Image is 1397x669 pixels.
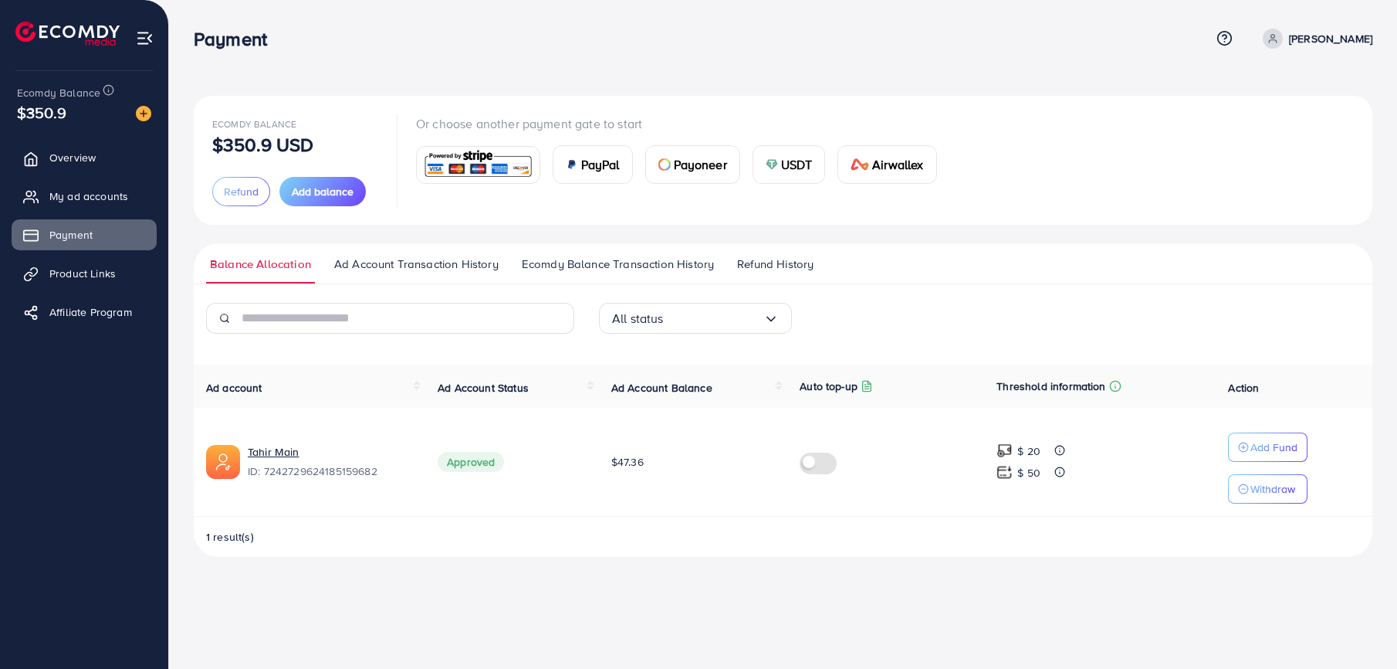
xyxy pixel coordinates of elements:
[224,184,259,199] span: Refund
[206,445,240,479] img: ic-ads-acc.e4c84228.svg
[996,377,1105,396] p: Threshold information
[416,146,540,184] a: card
[136,106,151,121] img: image
[248,444,299,460] a: Tahir Main
[12,258,157,289] a: Product Links
[212,117,296,131] span: Ecomdy Balance
[12,142,157,173] a: Overview
[553,145,633,184] a: cardPayPal
[800,377,857,396] p: Auto top-up
[334,256,499,273] span: Ad Account Transaction History
[49,266,116,281] span: Product Links
[292,184,353,199] span: Add balance
[210,256,311,273] span: Balance Allocation
[645,145,740,184] a: cardPayoneer
[438,452,504,472] span: Approved
[416,114,949,133] p: Or choose another payment gate to start
[1250,480,1295,498] p: Withdraw
[1228,474,1307,504] button: Withdraw
[1017,464,1040,482] p: $ 50
[248,464,413,479] span: ID: 7242729624185159682
[522,256,714,273] span: Ecomdy Balance Transaction History
[212,177,270,206] button: Refund
[766,158,778,171] img: card
[49,227,93,243] span: Payment
[421,148,535,182] img: card
[12,181,157,212] a: My ad accounts
[248,444,413,480] div: <span class='underline'>Tahir Main</span></br>7242729624185159682
[611,380,712,396] span: Ad Account Balance
[581,155,620,174] span: PayPal
[658,158,671,171] img: card
[753,145,826,184] a: cardUSDT
[15,22,120,46] img: logo
[599,303,792,334] div: Search for option
[872,155,923,174] span: Airwallex
[737,256,814,273] span: Refund History
[664,307,763,331] input: Search for option
[194,28,279,50] h3: Payment
[996,443,1013,459] img: top-up amount
[49,150,96,165] span: Overview
[851,158,869,171] img: card
[996,464,1013,481] img: top-up amount
[136,29,154,47] img: menu
[611,454,644,470] span: $47.36
[1228,380,1259,396] span: Action
[566,158,578,171] img: card
[837,145,936,184] a: cardAirwallex
[49,188,128,204] span: My ad accounts
[17,85,100,100] span: Ecomdy Balance
[12,219,157,250] a: Payment
[1331,599,1385,657] iframe: Chat
[12,297,157,328] a: Affiliate Program
[1228,433,1307,462] button: Add Fund
[612,307,664,331] span: All status
[1017,442,1040,460] p: $ 20
[206,380,262,396] span: Ad account
[781,155,813,174] span: USDT
[1289,29,1372,48] p: [PERSON_NAME]
[674,155,727,174] span: Payoneer
[17,101,66,124] span: $350.9
[438,380,529,396] span: Ad Account Status
[212,135,314,154] p: $350.9 USD
[206,529,254,545] span: 1 result(s)
[1250,438,1297,457] p: Add Fund
[49,304,132,320] span: Affiliate Program
[1257,29,1372,49] a: [PERSON_NAME]
[279,177,366,206] button: Add balance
